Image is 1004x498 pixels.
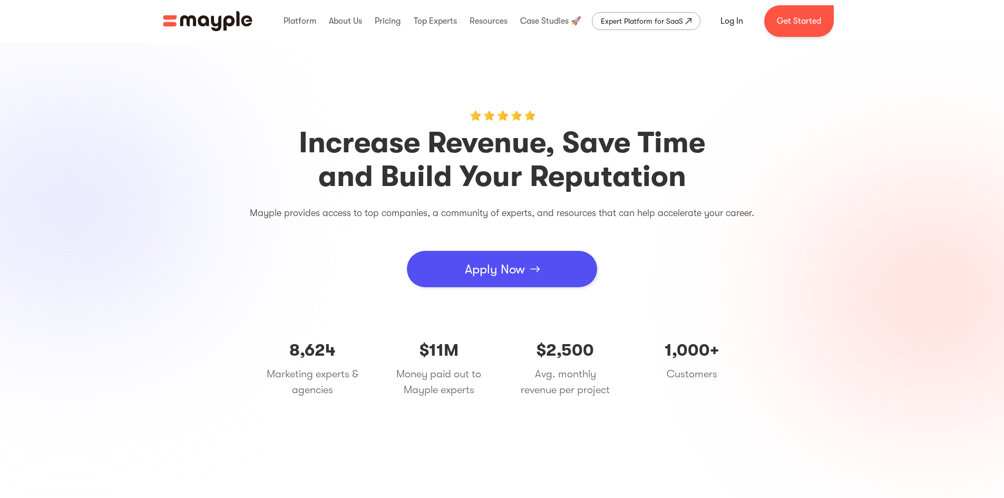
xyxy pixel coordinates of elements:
[281,4,319,38] div: Platform
[601,15,683,27] div: Expert Platform for SaaS
[186,126,818,193] h1: Increase Revenue, Save Time and Build Your Reputation
[392,366,486,398] p: Money paid out to Mayple experts
[265,340,360,361] h4: 8,624
[592,12,700,30] a: Expert Platform for SaaS
[163,11,252,31] a: home
[407,251,597,287] a: Apply Now
[708,8,756,34] a: Log In
[163,11,252,31] img: Mayple logo
[372,4,403,38] div: Pricing
[764,5,834,37] a: Get Started
[518,366,613,398] p: Avg. monthly revenue per project
[326,4,365,38] div: About Us
[186,204,818,221] p: Mayple provides access to top companies, a community of experts, and resources that can help acce...
[518,340,613,361] h4: $2,500
[465,253,525,285] div: Apply Now
[392,340,486,361] h4: $11M
[411,4,460,38] div: Top Experts
[265,366,360,398] p: Marketing experts & agencies
[467,4,510,38] div: Resources
[645,340,739,361] h4: 1,000+
[645,366,739,382] p: Customers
